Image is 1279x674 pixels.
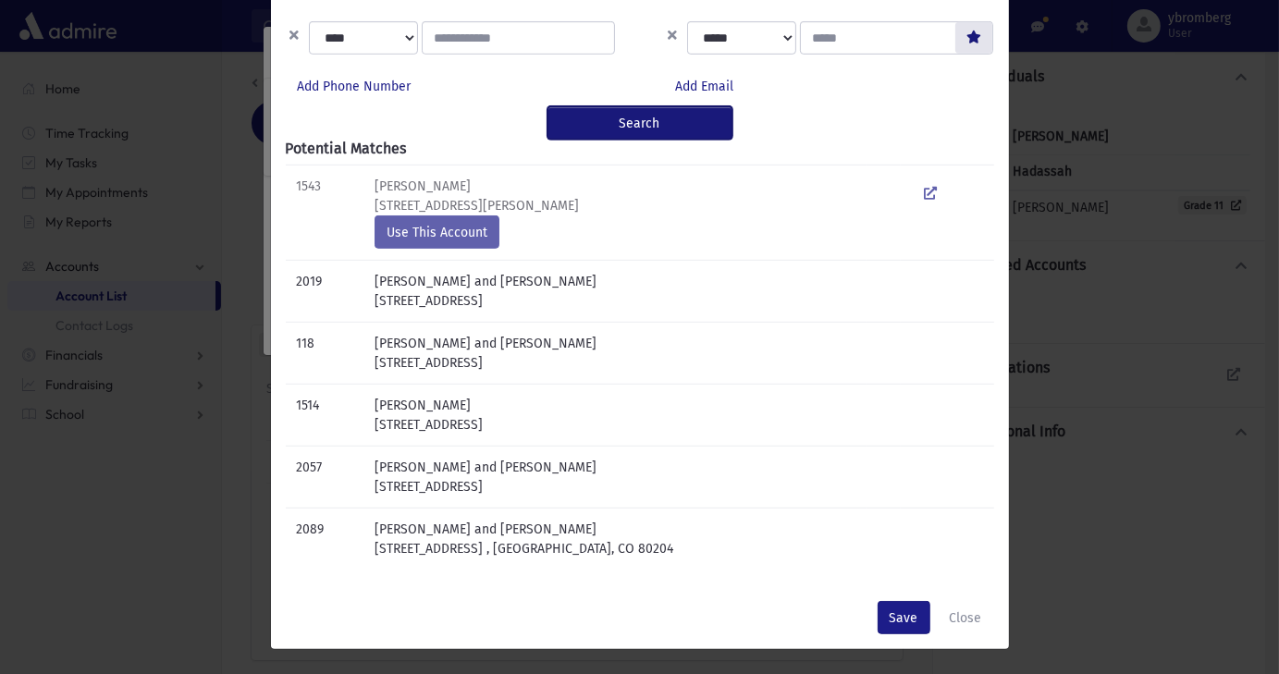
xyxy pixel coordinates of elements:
[878,601,930,634] button: Save
[363,447,867,509] td: [PERSON_NAME] and [PERSON_NAME] [STREET_ADDRESS]
[363,323,867,385] td: [PERSON_NAME] and [PERSON_NAME] [STREET_ADDRESS]
[286,140,994,157] h6: Potential Matches
[286,509,364,570] td: 2089
[363,165,867,261] td: [PERSON_NAME] [STREET_ADDRESS][PERSON_NAME]
[286,323,364,385] td: 118
[938,601,994,634] button: Close
[286,165,364,261] td: 1543
[375,215,499,249] button: Use This Account
[547,106,732,140] button: Search
[286,447,364,509] td: 2057
[363,509,867,570] td: [PERSON_NAME] and [PERSON_NAME] [STREET_ADDRESS] , [GEOGRAPHIC_DATA], CO 80204
[286,69,424,103] button: Add Phone Number
[363,261,867,323] td: [PERSON_NAME] and [PERSON_NAME] [STREET_ADDRESS]
[363,385,867,447] td: [PERSON_NAME] [STREET_ADDRESS]
[286,261,364,323] td: 2019
[286,385,364,447] td: 1514
[664,69,746,103] button: Add Email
